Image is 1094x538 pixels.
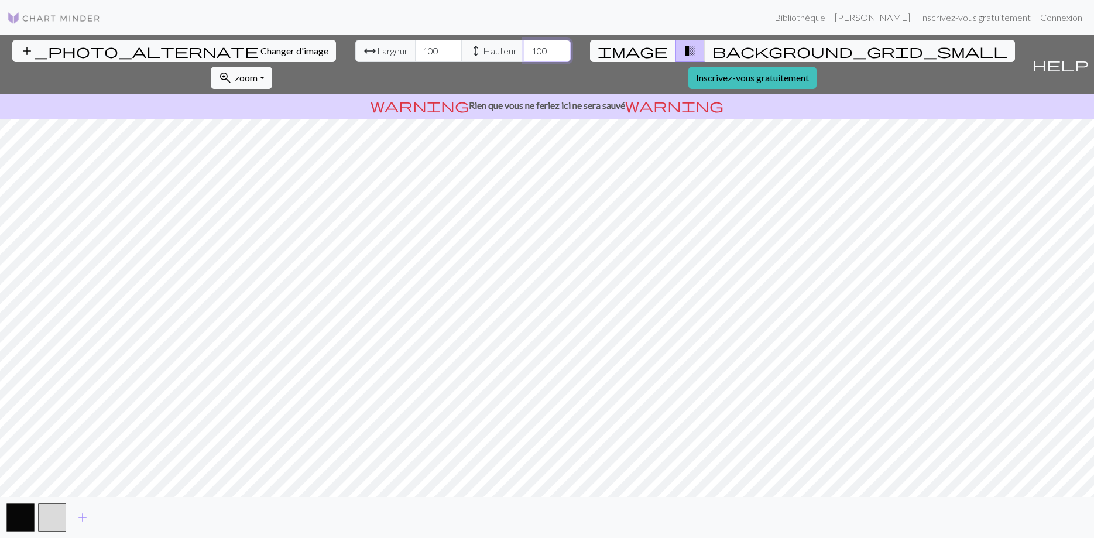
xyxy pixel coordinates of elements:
[211,67,272,89] button: zoom
[68,506,97,529] button: Ajouter la couleur
[483,44,517,58] span: Hauteur
[625,97,723,114] span: warning
[260,45,328,56] span: Changer d'image
[20,43,259,59] span: add_photo_alternate
[770,6,830,29] a: Bibliothèque
[688,67,817,89] a: Inscrivez-vous gratuitement
[1027,35,1094,94] button: Aide
[712,43,1007,59] span: background_grid_small
[915,6,1035,29] a: Inscrivez-vous gratuitement
[371,97,469,114] span: warning
[235,72,258,83] span: zoom
[7,11,101,25] img: Logo
[363,43,377,59] span: arrow_range
[12,40,336,62] button: Changer d'image
[469,43,483,59] span: height
[1035,6,1087,29] a: Connexion
[1033,56,1089,73] span: help
[218,70,232,86] span: zoom_in
[377,44,408,58] span: Largeur
[683,43,697,59] span: transition_fade
[830,6,915,29] a: [PERSON_NAME]
[5,98,1089,112] p: Rien que vous ne feriez ici ne sera sauvé
[598,43,668,59] span: image
[76,509,90,526] span: add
